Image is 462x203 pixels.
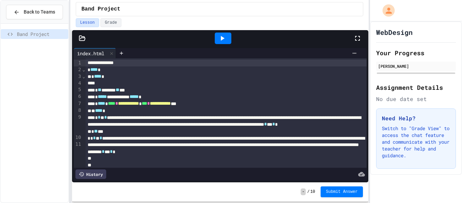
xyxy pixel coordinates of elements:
div: 11 [74,141,82,168]
div: 8 [74,107,82,114]
div: 4 [74,80,82,87]
div: 1 [74,60,82,66]
span: Fold line [82,67,86,72]
div: 12 [74,168,82,175]
h1: WebDesign [376,27,413,37]
h2: Assignment Details [376,83,456,92]
span: 10 [310,189,315,195]
div: 7 [74,100,82,107]
div: 9 [74,114,82,134]
span: Back to Teams [24,8,55,16]
button: Back to Teams [6,5,63,19]
button: Lesson [76,18,99,27]
button: Submit Answer [321,186,363,197]
p: Switch to "Grade View" to access the chat feature and communicate with your teacher for help and ... [382,125,450,159]
div: [PERSON_NAME] [378,63,454,69]
div: My Account [375,3,396,18]
button: Grade [100,18,121,27]
h2: Your Progress [376,48,456,58]
div: No due date set [376,95,456,103]
div: History [75,169,106,179]
div: 2 [74,66,82,73]
span: Fold line [82,74,86,79]
span: Band Project [17,31,66,38]
span: - [301,188,306,195]
div: index.html [74,48,116,58]
div: index.html [74,50,108,57]
div: 5 [74,86,82,93]
span: Submit Answer [326,189,358,195]
span: Band Project [82,5,120,13]
div: 6 [74,93,82,100]
span: / [307,189,309,195]
h3: Need Help? [382,114,450,122]
div: 10 [74,134,82,141]
div: 3 [74,73,82,80]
